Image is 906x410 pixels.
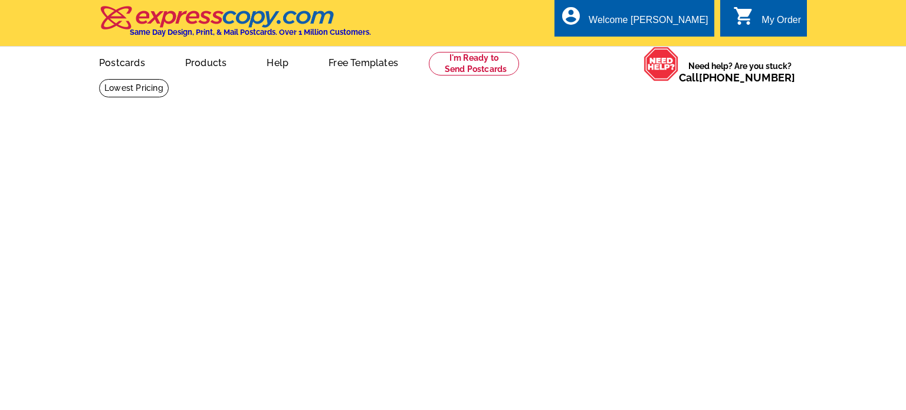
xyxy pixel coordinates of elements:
[733,13,801,28] a: shopping_cart My Order
[644,47,679,81] img: help
[560,5,582,27] i: account_circle
[679,71,795,84] span: Call
[130,28,371,37] h4: Same Day Design, Print, & Mail Postcards. Over 1 Million Customers.
[679,60,801,84] span: Need help? Are you stuck?
[99,14,371,37] a: Same Day Design, Print, & Mail Postcards. Over 1 Million Customers.
[80,48,164,76] a: Postcards
[733,5,754,27] i: shopping_cart
[761,15,801,31] div: My Order
[248,48,307,76] a: Help
[589,15,708,31] div: Welcome [PERSON_NAME]
[699,71,795,84] a: [PHONE_NUMBER]
[310,48,417,76] a: Free Templates
[166,48,246,76] a: Products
